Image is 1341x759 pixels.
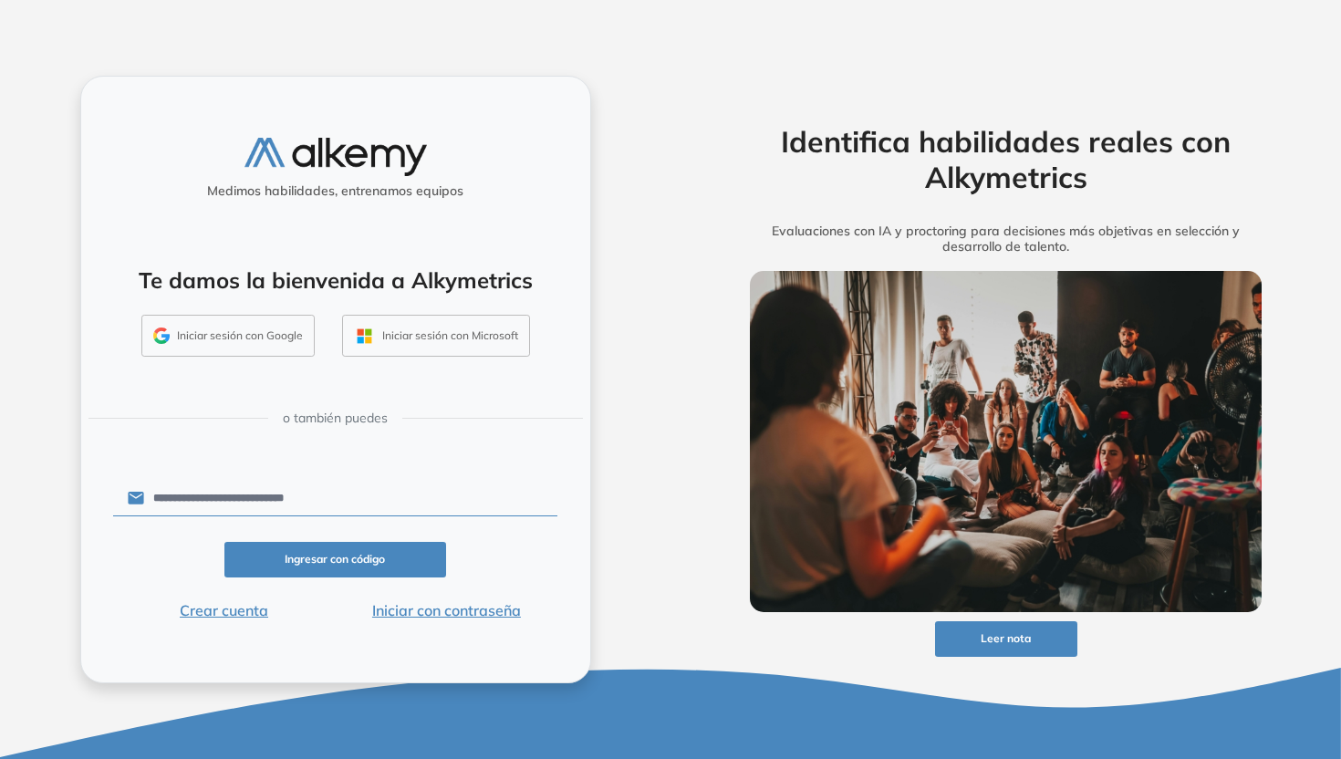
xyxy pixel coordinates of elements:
iframe: Chat Widget [1250,671,1341,759]
img: logo-alkemy [244,138,427,175]
span: o también puedes [283,409,388,428]
button: Iniciar con contraseña [335,599,557,621]
img: GMAIL_ICON [153,328,170,344]
button: Leer nota [935,621,1077,657]
button: Iniciar sesión con Microsoft [342,315,530,357]
img: img-more-info [750,271,1263,612]
button: Ingresar con código [224,542,447,577]
button: Crear cuenta [113,599,336,621]
img: OUTLOOK_ICON [354,326,375,347]
h2: Identifica habilidades reales con Alkymetrics [722,124,1291,194]
button: Iniciar sesión con Google [141,315,315,357]
h4: Te damos la bienvenida a Alkymetrics [105,267,567,294]
h5: Medimos habilidades, entrenamos equipos [88,183,583,199]
h5: Evaluaciones con IA y proctoring para decisiones más objetivas en selección y desarrollo de talento. [722,224,1291,255]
